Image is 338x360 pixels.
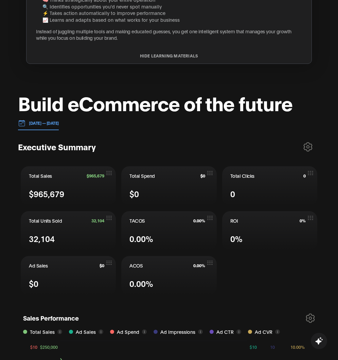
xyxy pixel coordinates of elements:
[91,218,104,223] span: 32,104
[222,211,317,251] button: ROI0%0%
[30,344,37,349] tspan: $10
[26,53,312,58] button: HIDE LEARNING MATERIALS
[129,262,143,269] span: ACOS
[300,218,306,223] span: 0%
[303,173,306,178] span: 0
[121,166,216,206] button: Total Spend$0$0
[193,263,205,268] span: 0.00%
[198,329,203,334] button: i
[40,344,58,349] tspan: $250,000
[18,141,96,152] h3: Executive Summary
[29,233,55,244] span: 32,104
[42,3,302,10] li: 🔍 Identifies opportunities you'd never spot manually
[76,328,96,336] span: Ad Sales
[100,263,104,268] span: $0
[21,256,116,295] button: Ad Sales$0$0
[99,329,103,334] button: i
[29,277,38,289] span: $0
[270,344,275,349] tspan: 10
[250,344,257,349] tspan: $10
[18,92,292,113] h1: Build eCommerce of the future
[25,120,59,126] p: [DATE] — [DATE]
[29,188,64,200] span: $965,679
[200,173,205,178] span: $0
[236,329,241,334] button: i
[216,328,234,336] span: Ad CTR
[255,328,272,336] span: Ad CVR
[21,166,116,206] button: Total Sales$965,679$965,679
[42,10,302,16] li: ⚡ Takes action automatically to improve performance
[230,172,254,179] span: Total Clicks
[129,188,139,200] span: $0
[230,188,235,200] span: 0
[30,328,55,336] span: Total Sales
[87,173,104,178] span: $965,679
[222,166,317,206] button: Total Clicks00
[18,116,59,130] button: [DATE] — [DATE]
[42,16,302,23] li: 📈 Learns and adapts based on what works for your business
[117,328,139,336] span: Ad Spend
[290,344,305,349] tspan: 10.00%
[121,211,216,251] button: TACOS0.00%0.00%
[121,256,216,295] button: ACOS0.00%0.00%
[193,218,205,223] span: 0.00%
[160,328,195,336] span: Ad Impressions
[29,217,62,224] span: Total Units Sold
[230,233,243,244] span: 0%
[129,233,153,244] span: 0.00%
[275,329,280,334] button: i
[36,28,302,41] p: Instead of juggling multiple tools and making educated guesses, you get one intelligent system th...
[230,217,238,224] span: ROI
[23,313,79,325] h1: Sales Performance
[29,262,48,269] span: Ad Sales
[21,211,116,251] button: Total Units Sold32,10432,104
[129,277,153,289] span: 0.00%
[129,217,145,224] span: TACOS
[18,119,25,127] img: 01.01.24 — 07.01.24
[142,329,147,334] button: i
[29,172,52,179] span: Total Sales
[57,329,62,334] button: i
[129,172,155,179] span: Total Spend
